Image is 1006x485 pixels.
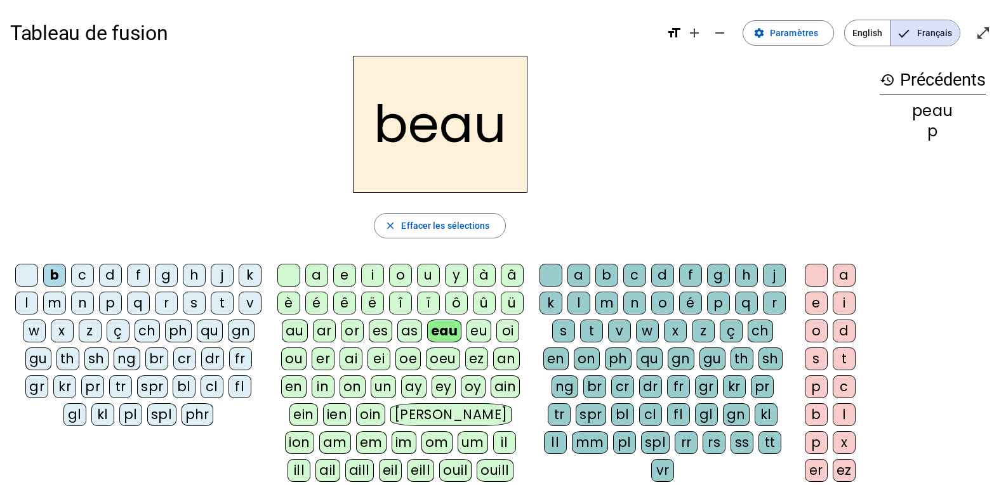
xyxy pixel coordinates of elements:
div: oeu [426,347,460,370]
div: gn [668,347,694,370]
mat-icon: close [385,220,396,231]
h1: Tableau de fusion [10,13,656,53]
div: er [805,459,828,482]
div: fr [229,347,252,370]
div: spr [137,375,168,398]
div: u [417,264,440,287]
div: cr [173,347,196,370]
span: Français [890,20,960,46]
div: w [23,320,46,342]
div: q [735,292,758,314]
div: gr [25,375,48,398]
span: English [845,20,890,46]
div: ë [361,292,384,314]
div: k [539,292,562,314]
div: è [277,292,300,314]
div: d [651,264,674,287]
div: rs [703,431,725,454]
div: fl [667,403,690,426]
div: kl [91,403,114,426]
div: eu [467,320,491,342]
div: p [99,292,122,314]
button: Augmenter la taille de la police [682,20,707,46]
div: gn [723,403,750,426]
div: pr [81,375,104,398]
span: Effacer les sélections [401,218,489,233]
div: p [805,431,828,454]
div: il [493,431,516,454]
div: ar [313,320,336,342]
div: t [833,347,856,370]
div: ill [288,459,310,482]
div: ez [465,347,488,370]
div: ç [720,320,743,342]
div: ch [748,320,773,342]
div: î [389,292,412,314]
div: ou [281,347,307,370]
div: cl [639,403,662,426]
div: p [880,124,986,139]
div: ç [107,320,129,342]
div: a [833,264,856,287]
div: t [580,320,603,342]
div: ô [445,292,468,314]
div: en [281,375,307,398]
button: Paramètres [743,20,834,46]
div: l [567,292,590,314]
button: Effacer les sélections [374,213,505,238]
div: h [735,264,758,287]
div: r [155,292,178,314]
div: on [340,375,366,398]
div: ng [114,347,140,370]
div: b [43,264,66,287]
div: z [79,320,102,342]
div: ch [135,320,160,342]
div: ion [285,431,314,454]
div: dr [639,375,662,398]
div: e [805,292,828,314]
div: tr [109,375,132,398]
div: a [567,264,590,287]
div: bl [173,375,195,398]
div: f [127,264,150,287]
div: c [623,264,646,287]
div: kl [755,403,778,426]
div: y [445,264,468,287]
div: ll [544,431,567,454]
div: br [583,375,606,398]
div: or [341,320,364,342]
h3: Précédents [880,66,986,94]
div: cl [201,375,223,398]
div: am [319,431,351,454]
mat-icon: settings [753,27,765,39]
div: qu [637,347,663,370]
div: b [595,264,618,287]
div: un [371,375,396,398]
div: v [239,292,261,314]
div: cr [611,375,634,398]
div: spl [147,403,176,426]
div: d [99,264,122,287]
mat-icon: remove [712,25,727,41]
div: q [127,292,150,314]
div: om [421,431,453,454]
div: p [805,375,828,398]
button: Diminuer la taille de la police [707,20,732,46]
mat-icon: add [687,25,702,41]
div: au [282,320,308,342]
div: pr [751,375,774,398]
div: l [15,292,38,314]
div: phr [182,403,214,426]
div: i [361,264,384,287]
div: r [763,292,786,314]
div: kr [53,375,76,398]
div: x [51,320,74,342]
div: n [71,292,94,314]
div: eill [407,459,434,482]
div: an [493,347,520,370]
div: ez [833,459,856,482]
mat-icon: history [880,72,895,87]
div: fr [667,375,690,398]
div: v [608,320,631,342]
div: k [239,264,261,287]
